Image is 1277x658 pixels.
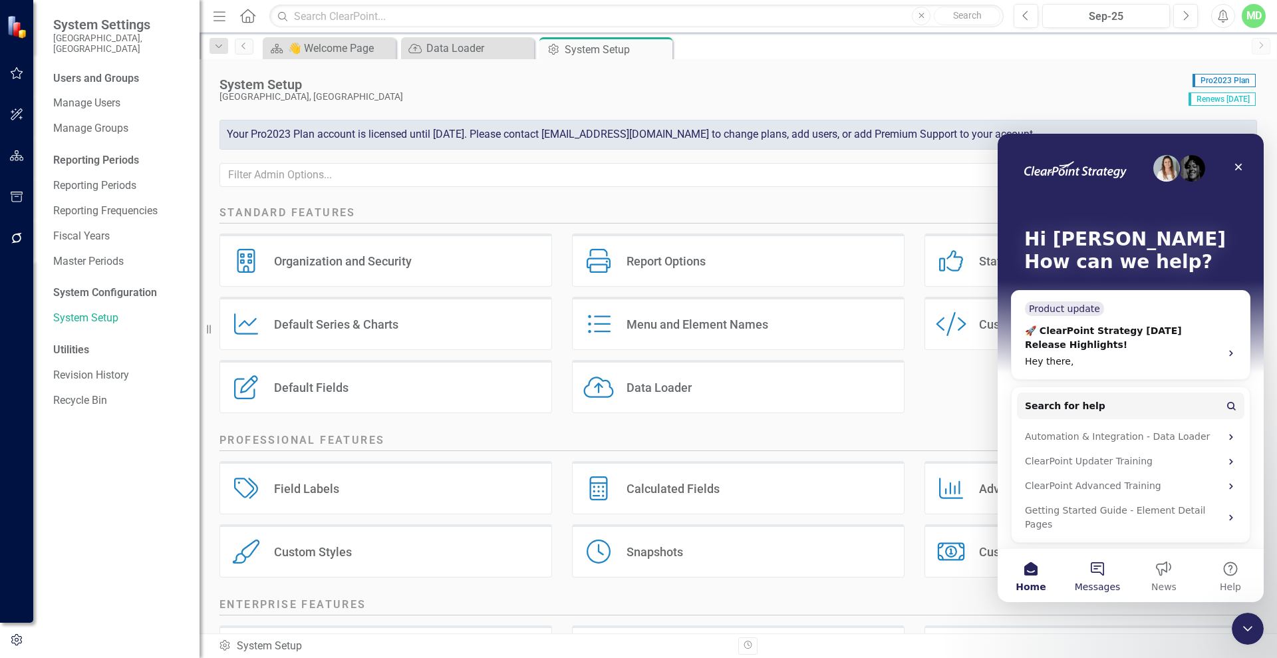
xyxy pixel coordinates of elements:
[274,380,349,395] div: Default Fields
[979,253,1069,269] div: Status Indicators
[53,71,186,86] div: Users and Groups
[219,597,1257,615] h2: Enterprise Features
[219,77,1182,92] div: System Setup
[274,481,339,496] div: Field Labels
[219,92,1182,102] div: [GEOGRAPHIC_DATA], [GEOGRAPHIC_DATA]
[1047,9,1165,25] div: Sep-25
[53,285,186,301] div: System Configuration
[1193,74,1256,87] span: Pro2023 Plan
[53,153,186,168] div: Reporting Periods
[53,343,186,358] div: Utilities
[1232,613,1264,645] iframe: Intercom live chat
[274,544,352,560] div: Custom Styles
[53,368,186,383] a: Revision History
[953,10,982,21] span: Search
[404,40,531,57] a: Data Loader
[274,253,412,269] div: Organization and Security
[627,544,683,560] div: Snapshots
[5,14,31,39] img: ClearPoint Strategy
[627,317,768,332] div: Menu and Element Names
[288,40,392,57] div: 👋 Welcome Page
[219,206,1257,224] h2: Standard Features
[53,33,186,55] small: [GEOGRAPHIC_DATA], [GEOGRAPHIC_DATA]
[53,393,186,409] a: Recycle Bin
[979,544,1114,560] div: Custom Number Formats
[53,178,186,194] a: Reporting Periods
[53,17,186,33] span: System Settings
[979,317,1056,332] div: Custom Fields
[53,254,186,269] a: Master Periods
[934,7,1000,25] button: Search
[627,380,692,395] div: Data Loader
[627,253,706,269] div: Report Options
[53,229,186,244] a: Fiscal Years
[269,5,1004,28] input: Search ClearPoint...
[979,481,1125,496] div: Advanced & Custom Charts
[565,41,669,58] div: System Setup
[266,40,392,57] a: 👋 Welcome Page
[426,40,531,57] div: Data Loader
[274,317,398,332] div: Default Series & Charts
[1189,92,1256,106] span: Renews [DATE]
[218,639,728,654] div: System Setup
[219,433,1257,451] h2: Professional Features
[1242,4,1266,28] button: MD
[53,311,186,326] a: System Setup
[998,134,1264,602] iframe: Intercom live chat
[219,120,1257,150] div: Your Pro2023 Plan account is licensed until [DATE]. Please contact [EMAIL_ADDRESS][DOMAIN_NAME] t...
[627,481,720,496] div: Calculated Fields
[1042,4,1170,28] button: Sep-25
[219,163,1257,188] input: Filter Admin Options...
[53,204,186,219] a: Reporting Frequencies
[53,96,186,111] a: Manage Users
[53,121,186,136] a: Manage Groups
